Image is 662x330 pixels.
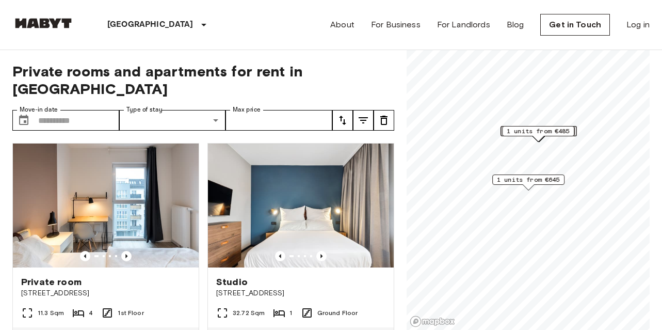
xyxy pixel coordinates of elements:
a: Get in Touch [540,14,610,36]
a: Blog [507,19,524,31]
div: Map marker [502,126,574,142]
span: 11.3 Sqm [38,308,64,318]
a: For Landlords [437,19,490,31]
span: 32.72 Sqm [233,308,265,318]
span: Studio [216,276,248,288]
span: 1st Floor [118,308,143,318]
a: Log in [626,19,650,31]
span: Ground Floor [317,308,358,318]
a: Mapbox logo [410,316,455,327]
button: tune [353,110,374,131]
a: For Business [371,19,421,31]
a: About [330,19,354,31]
span: 1 units from €485 [507,127,570,136]
span: 4 [89,308,93,318]
div: Map marker [492,175,564,191]
label: Move-in date [20,105,58,114]
img: Marketing picture of unit DE-01-481-006-01 [208,144,394,268]
span: 1 [289,308,292,318]
p: [GEOGRAPHIC_DATA] [107,19,193,31]
span: Private room [21,276,82,288]
button: tune [374,110,394,131]
span: Private rooms and apartments for rent in [GEOGRAPHIC_DATA] [12,62,394,98]
div: Map marker [501,126,577,142]
span: [STREET_ADDRESS] [216,288,385,298]
button: tune [332,110,353,131]
button: Previous image [316,251,327,261]
button: Previous image [275,251,285,261]
button: Previous image [80,251,90,261]
span: [STREET_ADDRESS] [21,288,190,298]
span: 1 units from €645 [497,175,560,184]
img: Marketing picture of unit DE-01-12-003-01Q [13,144,199,268]
label: Type of stay [126,105,163,114]
button: Choose date [13,110,34,131]
img: Habyt [12,18,74,28]
button: Previous image [121,251,132,261]
label: Max price [233,105,261,114]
